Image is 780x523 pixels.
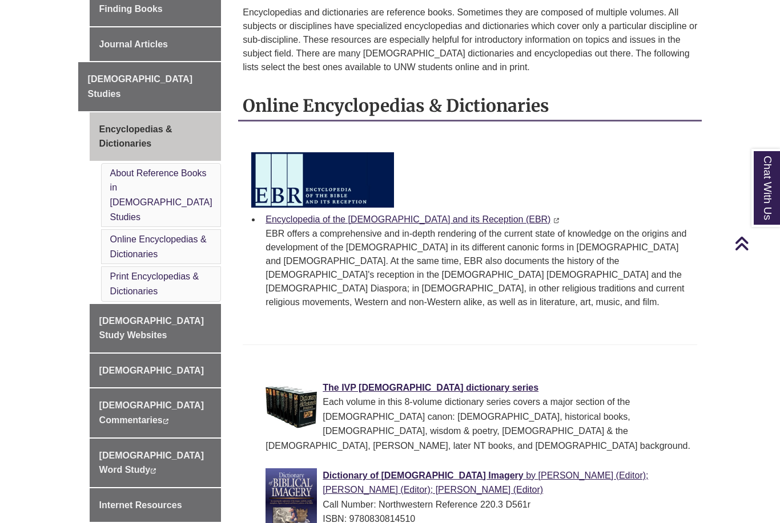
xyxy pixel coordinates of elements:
[90,388,222,437] a: [DEMOGRAPHIC_DATA] Commentaries
[238,91,702,121] h2: Online Encyclopedias & Dictionaries
[243,6,697,74] p: Encyclopedias and dictionaries are reference books. Sometimes they are composed of multiple volum...
[88,74,192,99] span: [DEMOGRAPHIC_DATA] Studies
[266,395,693,453] div: Each volume in this 8-volume dictionary series covers a major section of the [DEMOGRAPHIC_DATA] c...
[90,354,222,388] a: [DEMOGRAPHIC_DATA]
[323,383,538,392] a: The IVP [DEMOGRAPHIC_DATA] dictionary series
[90,488,222,522] a: Internet Resources
[553,218,560,223] i: This link opens in a new window
[90,439,222,487] a: [DEMOGRAPHIC_DATA] Word Study
[266,497,693,512] div: Call Number: Northwestern Reference 220.3 D561r
[90,27,222,62] a: Journal Articles
[526,471,536,480] span: by
[266,227,693,309] p: EBR offers a comprehensive and in-depth rendering of the current state of knowledge on the origin...
[734,236,777,251] a: Back to Top
[323,471,648,495] a: Dictionary of [DEMOGRAPHIC_DATA] Imagery by [PERSON_NAME] (Editor); [PERSON_NAME] (Editor); [PERS...
[90,304,222,352] a: [DEMOGRAPHIC_DATA] Study Websites
[110,168,212,222] a: About Reference Books in [DEMOGRAPHIC_DATA] Studies
[78,62,222,111] a: [DEMOGRAPHIC_DATA] Studies
[150,468,156,473] i: This link opens in a new window
[110,234,207,259] a: Online Encyclopedias & Dictionaries
[251,152,394,208] img: undefined
[163,419,169,424] i: This link opens in a new window
[90,112,222,161] a: Encyclopedias & Dictionaries
[266,214,550,224] a: Encyclopedia of the [DEMOGRAPHIC_DATA] and its Reception (EBR)
[110,271,199,296] a: Print Encyclopedias & Dictionaries
[323,471,523,480] span: Dictionary of [DEMOGRAPHIC_DATA] Imagery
